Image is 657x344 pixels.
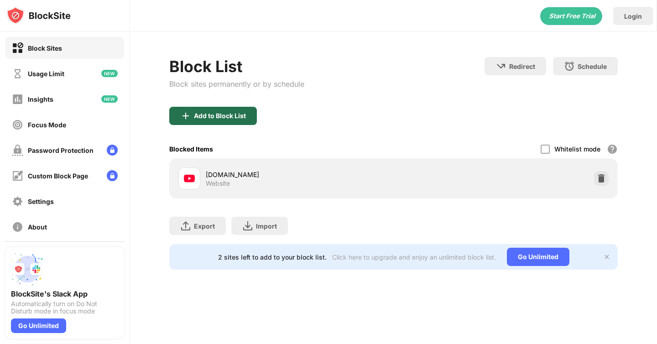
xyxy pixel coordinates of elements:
div: About [28,223,47,231]
img: focus-off.svg [12,119,23,130]
div: Usage Limit [28,70,64,78]
div: Focus Mode [28,121,66,129]
img: new-icon.svg [101,95,118,103]
div: Settings [28,198,54,205]
img: time-usage-off.svg [12,68,23,79]
img: favicons [184,173,195,184]
div: animation [540,7,602,25]
img: lock-menu.svg [107,170,118,181]
div: Go Unlimited [507,248,569,266]
div: Export [194,222,215,230]
div: Block sites permanently or by schedule [169,79,304,89]
div: Redirect [509,63,535,70]
div: Block Sites [28,44,62,52]
div: [DOMAIN_NAME] [206,170,393,179]
div: Block List [169,57,304,76]
div: Website [206,179,230,188]
img: settings-off.svg [12,196,23,207]
div: Insights [28,95,53,103]
img: lock-menu.svg [107,145,118,156]
img: about-off.svg [12,221,23,233]
img: password-protection-off.svg [12,145,23,156]
div: Whitelist mode [554,145,600,153]
div: Click here to upgrade and enjoy an unlimited block list. [332,253,496,261]
div: 2 sites left to add to your block list. [218,253,327,261]
div: Go Unlimited [11,318,66,333]
div: Schedule [578,63,607,70]
div: Import [256,222,277,230]
img: push-slack.svg [11,253,44,286]
div: BlockSite's Slack App [11,289,119,298]
div: Add to Block List [194,112,246,120]
div: Login [624,12,642,20]
div: Password Protection [28,146,94,154]
img: new-icon.svg [101,70,118,77]
div: Blocked Items [169,145,213,153]
img: logo-blocksite.svg [6,6,71,25]
div: Automatically turn on Do Not Disturb mode in focus mode [11,300,119,315]
img: customize-block-page-off.svg [12,170,23,182]
img: x-button.svg [603,253,610,261]
img: block-on.svg [12,42,23,54]
img: insights-off.svg [12,94,23,105]
div: Custom Block Page [28,172,88,180]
